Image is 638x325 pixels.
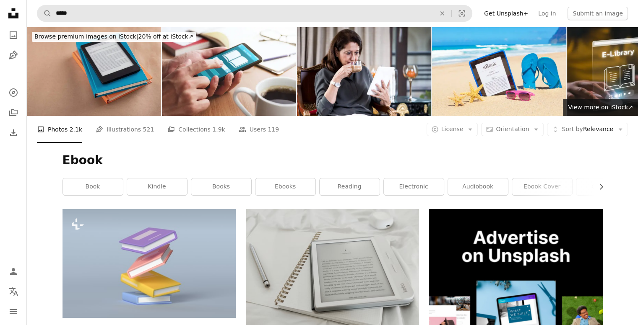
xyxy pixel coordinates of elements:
[5,283,22,300] button: Language
[27,27,201,47] a: Browse premium images on iStock|20% off at iStock↗
[27,27,161,116] img: E-book reader
[384,178,444,195] a: electronic
[37,5,52,21] button: Search Unsplash
[568,7,628,20] button: Submit an image
[479,7,533,20] a: Get Unsplash+
[432,27,566,116] img: American Summer Reading Novel on e-reader Digital Tablet Computer on Beach
[320,178,380,195] a: reading
[212,125,225,134] span: 1.9k
[62,209,236,318] img: a stack of books sitting on top of each other
[5,303,22,320] button: Menu
[34,33,138,40] span: Browse premium images on iStock |
[5,124,22,141] a: Download History
[547,123,628,136] button: Sort byRelevance
[5,27,22,44] a: Photos
[96,116,154,143] a: Illustrations 521
[433,5,451,21] button: Clear
[533,7,561,20] a: Log in
[512,178,572,195] a: ebook cover
[441,126,464,132] span: License
[239,116,279,143] a: Users 119
[562,125,613,134] span: Relevance
[5,263,22,280] a: Log in / Sign up
[496,126,529,132] span: Orientation
[62,153,603,168] h1: Ebook
[127,178,187,195] a: kindle
[167,116,225,143] a: Collections 1.9k
[576,178,636,195] a: computer
[37,5,472,22] form: Find visuals sitewide
[143,125,154,134] span: 521
[5,104,22,121] a: Collections
[255,178,315,195] a: ebooks
[568,104,633,111] span: View more on iStock ↗
[5,5,22,23] a: Home — Unsplash
[427,123,478,136] button: License
[448,178,508,195] a: audiobook
[562,126,583,132] span: Sort by
[162,27,296,116] img: Closeup of male hands touching smartphone screen for reading books at table.
[246,270,419,278] a: white book page on white textile
[297,27,431,116] img: Senior woman using digital tablet at home
[563,99,638,116] a: View more on iStock↗
[34,33,193,40] span: 20% off at iStock ↗
[594,178,603,195] button: scroll list to the right
[268,125,279,134] span: 119
[5,47,22,64] a: Illustrations
[452,5,472,21] button: Visual search
[63,178,123,195] a: book
[191,178,251,195] a: books
[5,84,22,101] a: Explore
[62,260,236,267] a: a stack of books sitting on top of each other
[481,123,544,136] button: Orientation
